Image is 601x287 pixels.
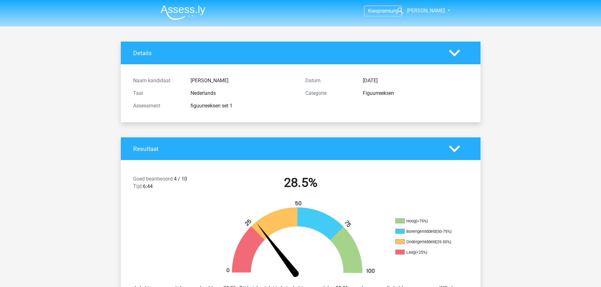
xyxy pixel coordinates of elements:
img: 28.7d4f644ce88e.png [215,200,386,279]
h4: Details [133,49,439,57]
div: (50-75%) [436,229,451,234]
li: Ondergemiddeld [395,239,458,245]
span: Goed beantwoord: [133,176,174,182]
a: Kiespremium [364,7,401,15]
span: Kies [368,8,378,14]
div: [DATE] [358,77,473,84]
li: Hoog [395,218,458,224]
div: Datum [301,77,358,84]
div: (25-50%) [436,239,451,244]
div: Categorie [301,89,358,97]
div: Figuurreeksen [358,89,473,97]
h4: Resultaat [133,145,439,152]
li: Laag [395,250,458,255]
span: Tijd: [133,183,143,189]
span: premium [378,8,398,14]
div: 4 / 10 6:44 [128,175,215,193]
a: [PERSON_NAME] [394,7,445,14]
div: [PERSON_NAME] [186,77,301,84]
span: [PERSON_NAME] [407,8,445,14]
h2: 28.5% [219,175,382,190]
div: Nederlands [186,89,301,97]
div: (<25%) [415,250,427,255]
div: (>75%) [416,219,428,223]
li: Bovengemiddeld [395,229,458,234]
img: Assessly [161,5,205,20]
div: figuurreeksen set 1 [186,102,301,110]
div: Naam kandidaat [128,77,186,84]
div: Assessment [128,102,186,110]
div: Taal [128,89,186,97]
